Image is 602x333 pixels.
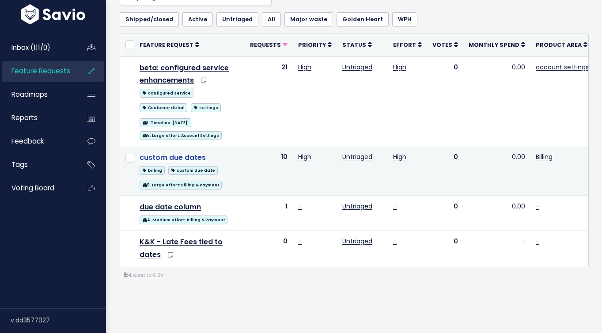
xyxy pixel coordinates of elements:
[427,146,463,195] td: 0
[245,146,293,195] td: 10
[11,66,70,76] span: Feature Requests
[11,113,38,122] span: Reports
[342,41,366,49] span: Status
[298,63,311,72] a: High
[536,41,582,49] span: Product Area
[11,183,54,193] span: Voting Board
[342,237,372,246] a: Untriaged
[140,40,199,49] a: Feature Request
[427,196,463,231] td: 0
[536,152,553,161] a: Billing
[140,166,165,175] span: billing
[298,40,332,49] a: Priority
[11,43,50,52] span: Inbox (111/0)
[536,40,587,49] a: Product Area
[536,63,589,72] a: account settings
[2,108,73,128] a: Reports
[536,202,539,211] a: -
[2,131,73,151] a: Feedback
[140,118,191,127] span: 1. Timeline: [DATE]'
[250,41,281,49] span: Requests
[11,90,48,99] span: Roadmaps
[342,202,372,211] a: Untriaged
[463,196,530,231] td: 0.00
[140,102,187,113] a: Customer detail
[2,84,73,105] a: Roadmaps
[191,103,221,112] span: settings
[140,129,222,140] a: 5. Large effort: Account Settings
[536,237,539,246] a: -
[393,63,406,72] a: High
[262,12,281,26] a: All
[469,41,519,49] span: Monthly spend
[337,12,389,26] a: Golden Heart
[427,231,463,267] td: 0
[140,131,222,140] span: 5. Large effort: Account Settings
[140,89,193,98] span: configured service
[120,12,179,26] a: Shipped/closed
[245,196,293,231] td: 1
[140,237,223,260] a: K&K - Late Fees tied to dates
[11,309,106,332] div: v.dd3577027
[469,40,525,49] a: Monthly spend
[140,103,187,112] span: Customer detail
[19,4,87,24] img: logo-white.9d6f32f41409.svg
[2,155,73,175] a: Tags
[250,40,288,49] a: Requests
[140,63,229,86] a: beta: configured service enhancements
[140,202,201,212] a: due date column
[463,56,530,146] td: 0.00
[191,102,221,113] a: settings
[140,179,222,190] a: 5. Large effort: Billing & Payment
[11,160,28,169] span: Tags
[342,63,372,72] a: Untriaged
[393,152,406,161] a: High
[432,40,458,49] a: Votes
[140,152,206,163] a: custom due dates
[140,216,227,224] span: 4. Medium effort: Billing & Payment
[392,12,417,26] a: WPH
[216,12,258,26] a: Untriaged
[168,166,218,175] span: custom due date
[124,272,164,279] a: Export to CSV
[2,61,73,81] a: Feature Requests
[393,202,397,211] a: -
[120,12,589,26] ul: Filter feature requests
[427,56,463,146] td: 0
[393,40,422,49] a: Effort
[298,41,326,49] span: Priority
[298,152,311,161] a: High
[342,152,372,161] a: Untriaged
[182,12,213,26] a: Active
[168,164,218,175] a: custom due date
[140,117,191,128] a: 1. Timeline: [DATE]'
[432,41,452,49] span: Votes
[11,136,44,146] span: Feedback
[463,146,530,195] td: 0.00
[393,237,397,246] a: -
[298,237,302,246] a: -
[393,41,416,49] span: Effort
[140,181,222,189] span: 5. Large effort: Billing & Payment
[140,87,193,98] a: configured service
[245,231,293,267] td: 0
[140,214,227,225] a: 4. Medium effort: Billing & Payment
[463,231,530,267] td: -
[2,178,73,198] a: Voting Board
[140,164,165,175] a: billing
[284,12,333,26] a: Major waste
[2,38,73,58] a: Inbox (111/0)
[140,41,193,49] span: Feature Request
[298,202,302,211] a: -
[245,56,293,146] td: 21
[342,40,372,49] a: Status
